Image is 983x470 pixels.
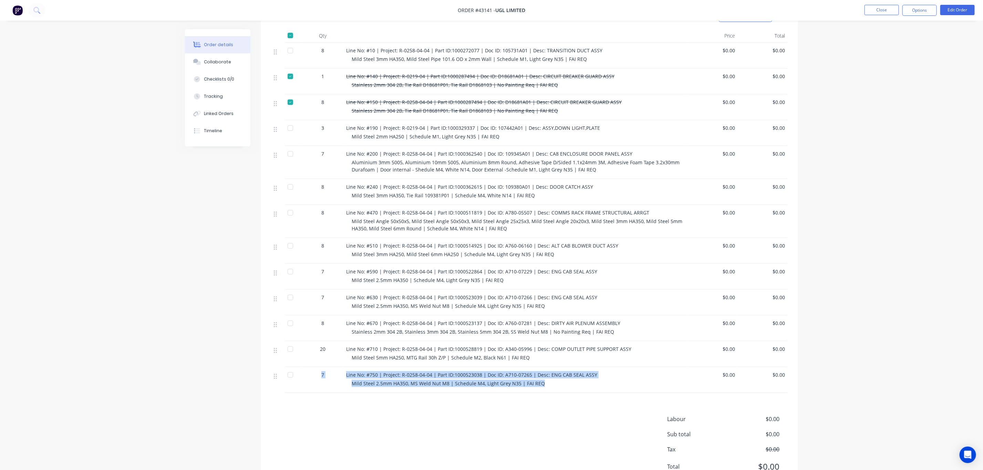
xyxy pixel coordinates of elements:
[691,124,735,132] span: $0.00
[204,76,235,82] div: Checklists 0/0
[741,98,785,106] span: $0.00
[302,29,343,43] div: Qty
[352,328,614,335] span: Stainless 2mm 304 2B, Stainless 3mm 304 2B, Stainless 5mm 304 2B, SS Weld Nut M8 | No Painting Re...
[321,294,324,301] span: 7
[185,36,250,53] button: Order details
[204,42,234,48] div: Order details
[346,209,649,216] span: Line No: #470 | Project: R-0258-04-04 | Part ID:1000511819 | Doc ID: A780-05507 | Desc: COMMS RAC...
[185,122,250,139] button: Timeline
[667,430,728,438] span: Sub total
[321,209,324,216] span: 8
[691,73,735,80] span: $0.00
[691,209,735,216] span: $0.00
[352,354,530,361] span: Mild Steel 5mm HA250, MTG Rail 30h Z/P | Schedule M2, Black N61 | FAI REQ
[12,5,23,15] img: Factory
[185,88,250,105] button: Tracking
[352,380,545,387] span: Mild Steel 2.5mm HA350, MS Weld Nut M8 | Schedule M4, Light Grey N35 | FAI REQ
[691,320,735,327] span: $0.00
[741,124,785,132] span: $0.00
[346,184,593,190] span: Line No: #240 | Project: R-0258-04-04 | Part ID:1000362615 | Doc ID: 109380A01 | Desc: DOOR CATCH...
[940,5,975,15] button: Edit Order
[667,445,728,453] span: Tax
[741,345,785,353] span: $0.00
[495,7,525,14] span: UGL LIMITED
[691,371,735,378] span: $0.00
[185,53,250,71] button: Collaborate
[728,445,779,453] span: $0.00
[321,47,324,54] span: 8
[741,209,785,216] span: $0.00
[352,107,558,114] span: Stainless 2mm 304 2B, Tie Rail D18681P01, Tie Rail D1868103 | No Painting Req | FAI REQ
[741,242,785,249] span: $0.00
[321,98,324,106] span: 8
[667,415,728,423] span: Labour
[691,47,735,54] span: $0.00
[352,159,681,173] span: Aluminium 3mm 5005, Aluminium 10mm 5005, Aluminium 8mm Round, Adhesive Tape D/Sided 1.1x24mm 3M, ...
[352,82,558,88] span: Stainless 2mm 304 2B, Tie Rail D18681P01, Tie Rail D1868103 | No Painting Req | FAI REQ
[346,372,597,378] span: Line No: #750 | Project: R-0258-04-04 | Part ID:1000523038 | Doc ID: A710-07265 | Desc: ENG CAB S...
[346,294,597,301] span: Line No: #630 | Project: R-0258-04-04 | Part ID:1000523039 | Doc ID: A710-07266 | Desc: ENG CAB S...
[321,371,324,378] span: 7
[321,73,324,80] span: 1
[865,5,899,15] button: Close
[320,345,325,353] span: 20
[741,47,785,54] span: $0.00
[960,447,976,463] div: Open Intercom Messenger
[691,242,735,249] span: $0.00
[741,320,785,327] span: $0.00
[352,133,499,140] span: Mild Steel 2mm HA250 | Schedule M1, Light Grey N35 | FAI REQ
[691,345,735,353] span: $0.00
[346,346,631,352] span: Line No: #710 | Project: R-0258-04-04 | Part ID:1000528819 | Doc ID: A340-05996 | Desc: COMP OUTL...
[346,99,622,105] span: Line No: #150 | Project: R-0258-04-04 | Part ID:1000287494 | Doc ID: D18681A01 | Desc: CIRCUIT BR...
[738,29,788,43] div: Total
[352,218,684,232] span: Mild Steel Angle 50x50x5, Mild Steel Angle 50x50x3, Mild Steel Angle 25x25x3, Mild Steel Angle 20...
[346,73,614,80] span: Line No: #140 | Project: R-0219-04 | Part ID:1000287494 | Doc ID: D18681A01 | Desc: CIRCUIT BREAK...
[185,71,250,88] button: Checklists 0/0
[321,124,324,132] span: 3
[321,268,324,275] span: 7
[204,93,223,100] div: Tracking
[346,47,602,54] span: Line No: #10 | Project: R-0258-04-04 | Part ID:1000272077 | Doc ID: 105731A01 | Desc: TRANSITION ...
[691,294,735,301] span: $0.00
[321,242,324,249] span: 8
[691,98,735,106] span: $0.00
[346,320,620,326] span: Line No: #670 | Project: R-0258-04-04 | Part ID:1000523137 | Doc ID: A760-07281 | Desc: DIRTY AIR...
[691,150,735,157] span: $0.00
[458,7,495,14] span: Order #43141 -
[741,73,785,80] span: $0.00
[346,242,618,249] span: Line No: #510 | Project: R-0258-04-04 | Part ID:1000514925 | Doc ID: A760-06160 | Desc: ALT CAB B...
[741,268,785,275] span: $0.00
[902,5,937,16] button: Options
[352,192,535,199] span: Mild Steel 3mm HA350, Tie Rail 109381P01 | Schedule M4, White N14 | FAI REQ
[691,183,735,190] span: $0.00
[352,303,545,309] span: Mild Steel 2.5mm HA350, MS Weld Nut M8 | Schedule M4, Light Grey N35 | FAI REQ
[346,125,600,131] span: Line No: #190 | Project: R-0219-04 | Part ID:1000329337 | Doc ID: 107442A01 | Desc: ASSY,DOWN LIG...
[321,183,324,190] span: 8
[352,251,554,258] span: Mild Steel 3mm HA250, Mild Steel 6mm HA250 | Schedule M4, Light Grey N35 | FAI REQ
[346,268,597,275] span: Line No: #590 | Project: R-0258-04-04 | Part ID:1000522864 | Doc ID: A710-07229 | Desc: ENG CAB S...
[185,105,250,122] button: Linked Orders
[321,150,324,157] span: 7
[741,150,785,157] span: $0.00
[346,150,632,157] span: Line No: #200 | Project: R-0258-04-04 | Part ID:1000362540 | Doc ID: 109345A01 | Desc: CA8 ENCLOS...
[741,371,785,378] span: $0.00
[741,294,785,301] span: $0.00
[204,128,223,134] div: Timeline
[352,56,587,62] span: Mild Steel 3mm HA350, Mild Steel Pipe 101.6 OD x 2mm Wall | Schedule M1, Light Grey N35 | FAI REQ
[741,183,785,190] span: $0.00
[728,430,779,438] span: $0.00
[321,320,324,327] span: 8
[688,29,738,43] div: Price
[204,59,231,65] div: Collaborate
[204,111,234,117] div: Linked Orders
[728,415,779,423] span: $0.00
[352,277,504,283] span: Mild Steel 2.5mm HA350 | Schedule M4, Light Grey N35 | FAI REQ
[691,268,735,275] span: $0.00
